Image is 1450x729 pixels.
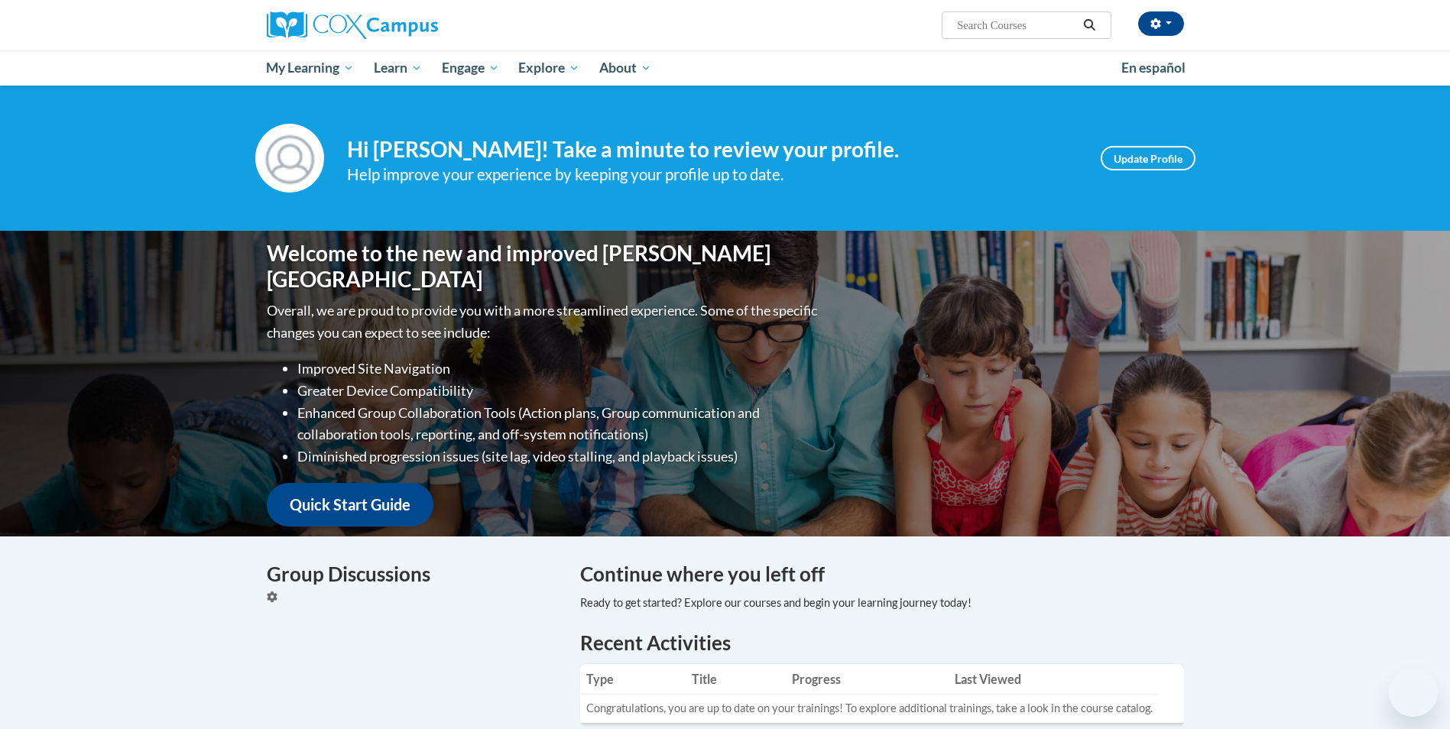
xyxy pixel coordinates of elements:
h1: Welcome to the new and improved [PERSON_NAME][GEOGRAPHIC_DATA] [267,241,821,292]
th: Progress [786,664,949,695]
a: Quick Start Guide [267,483,433,526]
th: Type [580,664,686,695]
li: Enhanced Group Collaboration Tools (Action plans, Group communication and collaboration tools, re... [297,402,821,446]
li: Improved Site Navigation [297,358,821,380]
a: Learn [364,50,432,86]
img: Profile Image [255,124,324,193]
a: About [589,50,661,86]
div: Help improve your experience by keeping your profile up to date. [347,162,1078,187]
span: Explore [518,59,579,77]
span: About [599,59,651,77]
a: En español [1111,52,1195,84]
h4: Hi [PERSON_NAME]! Take a minute to review your profile. [347,137,1078,163]
h4: Group Discussions [267,559,557,589]
img: Cox Campus [267,11,438,39]
span: My Learning [266,59,354,77]
input: Search Courses [955,16,1078,34]
a: My Learning [257,50,365,86]
p: Overall, we are proud to provide you with a more streamlined experience. Some of the specific cha... [267,300,821,344]
li: Greater Device Compatibility [297,380,821,402]
button: Search [1078,16,1101,34]
h4: Continue where you left off [580,559,1184,589]
div: Main menu [244,50,1207,86]
span: En español [1121,60,1186,76]
a: Explore [508,50,589,86]
a: Update Profile [1101,146,1195,170]
th: Last Viewed [949,664,1159,695]
td: Congratulations, you are up to date on your trainings! To explore additional trainings, take a lo... [580,695,1159,723]
span: Engage [442,59,499,77]
span: Learn [374,59,422,77]
button: Account Settings [1138,11,1184,36]
iframe: Button to launch messaging window [1389,668,1438,717]
li: Diminished progression issues (site lag, video stalling, and playback issues) [297,446,821,468]
h1: Recent Activities [580,629,1184,656]
a: Engage [432,50,509,86]
th: Title [686,664,786,695]
a: Cox Campus [267,11,557,39]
